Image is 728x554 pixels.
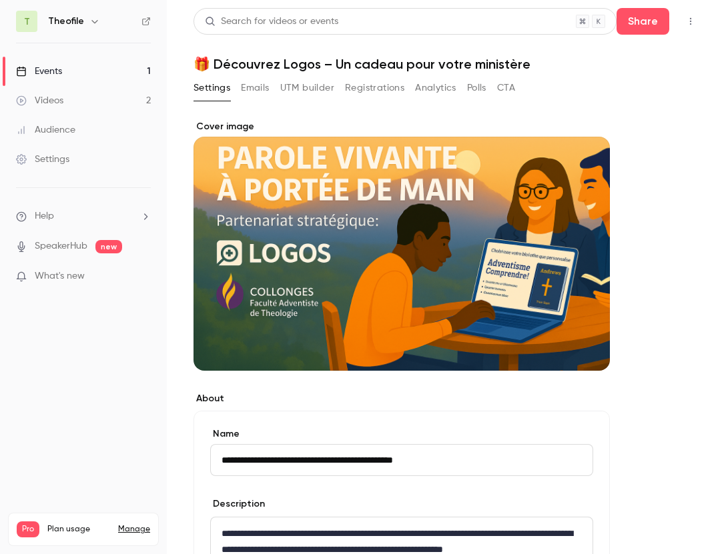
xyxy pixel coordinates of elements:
[345,77,404,99] button: Registrations
[280,77,334,99] button: UTM builder
[48,15,84,28] h6: Theofile
[194,77,230,99] button: Settings
[47,524,110,535] span: Plan usage
[210,427,593,441] label: Name
[16,153,69,166] div: Settings
[16,123,75,137] div: Audience
[467,77,486,99] button: Polls
[415,77,456,99] button: Analytics
[24,15,30,29] span: T
[205,15,338,29] div: Search for videos or events
[118,524,150,535] a: Manage
[210,497,265,511] label: Description
[16,65,62,78] div: Events
[135,271,151,283] iframe: Noticeable Trigger
[16,209,151,223] li: help-dropdown-opener
[17,521,39,537] span: Pro
[194,120,610,133] label: Cover image
[241,77,269,99] button: Emails
[194,392,610,405] label: About
[16,94,63,107] div: Videos
[35,209,54,223] span: Help
[497,77,515,99] button: CTA
[194,56,701,72] h1: 🎁 Découvrez Logos – Un cadeau pour votre ministère
[617,8,669,35] button: Share
[194,120,610,371] section: Cover image
[95,240,122,253] span: new
[35,239,87,253] a: SpeakerHub
[35,269,85,283] span: What's new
